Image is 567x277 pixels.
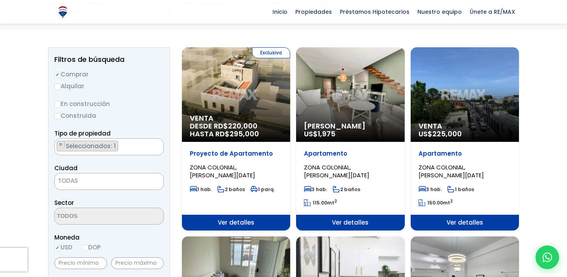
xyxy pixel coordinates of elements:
input: DOP [82,245,88,251]
span: 2 baños [333,186,360,193]
span: 3 hab. [419,186,442,193]
h2: Filtros de búsqueda [54,56,164,63]
span: Inicio [269,6,291,18]
span: Venta [419,122,511,130]
span: Ver detalles [182,215,290,231]
span: 1 hab. [190,186,212,193]
p: Apartamento [419,150,511,158]
span: Ciudad [54,164,78,172]
span: Ver detalles [296,215,404,231]
span: 3 hab. [304,186,327,193]
p: Apartamento [304,150,397,158]
span: 2 baños [217,186,245,193]
label: Construida [54,111,164,121]
span: × [59,141,63,148]
span: mt [419,199,453,206]
label: Alquilar [54,81,164,91]
span: 225,000 [432,129,462,139]
span: Exclusiva [252,47,290,58]
input: Precio mínimo [54,257,107,269]
span: Propiedades [291,6,336,18]
button: Remove item [57,141,65,148]
button: Remove all items [155,141,159,149]
p: Proyecto de Apartamento [190,150,282,158]
span: Préstamos Hipotecarios [336,6,413,18]
input: Comprar [54,72,61,78]
span: 1 baños [447,186,474,193]
span: Ver detalles [411,215,519,231]
span: 1 parq. [250,186,275,193]
span: HASTA RD$ [190,130,282,138]
li: CASA [57,141,118,151]
span: Sector [54,199,74,207]
span: 115.00 [313,199,327,206]
sup: 2 [334,198,337,204]
span: Seleccionados: 1 [65,142,118,150]
label: Comprar [54,69,164,79]
span: × [155,141,159,148]
span: [PERSON_NAME] [304,122,397,130]
input: USD [54,245,61,251]
span: Moneda [54,232,164,242]
input: Construida [54,113,61,119]
span: 220,000 [228,121,258,131]
img: Logo de REMAX [56,5,70,19]
input: En construcción [54,101,61,108]
span: US$ [419,129,462,139]
input: Alquilar [54,84,61,90]
label: USD [54,242,72,252]
span: ZONA COLONIAL, [PERSON_NAME][DATE] [419,163,484,179]
span: 295,000 [230,129,259,139]
a: [PERSON_NAME] US$1,975 Apartamento ZONA COLONIAL, [PERSON_NAME][DATE] 3 hab. 2 baños 115.00mt2 Ve... [296,47,404,231]
span: Venta [190,114,282,122]
label: En construcción [54,99,164,109]
span: 150.00 [427,199,443,206]
span: 1,975 [318,129,335,139]
span: Únete a RE/MAX [466,6,519,18]
sup: 2 [450,198,453,204]
span: ZONA COLONIAL, [PERSON_NAME][DATE] [304,163,369,179]
span: mt [304,199,337,206]
span: TODAS [54,173,164,190]
span: ZONA COLONIAL, [PERSON_NAME][DATE] [190,163,255,179]
span: Nuestro equipo [413,6,466,18]
textarea: Search [55,139,59,156]
span: Tipo de propiedad [54,129,111,138]
label: DOP [82,242,101,252]
span: DESDE RD$ [190,122,282,138]
a: Venta US$225,000 Apartamento ZONA COLONIAL, [PERSON_NAME][DATE] 3 hab. 1 baños 150.00mt2 Ver deta... [411,47,519,231]
a: Exclusiva Venta DESDE RD$220,000 HASTA RD$295,000 Proyecto de Apartamento ZONA COLONIAL, [PERSON_... [182,47,290,231]
textarea: Search [55,208,131,225]
input: Precio máximo [111,257,164,269]
span: TODAS [58,177,78,185]
span: TODAS [55,175,163,186]
span: US$ [304,129,335,139]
